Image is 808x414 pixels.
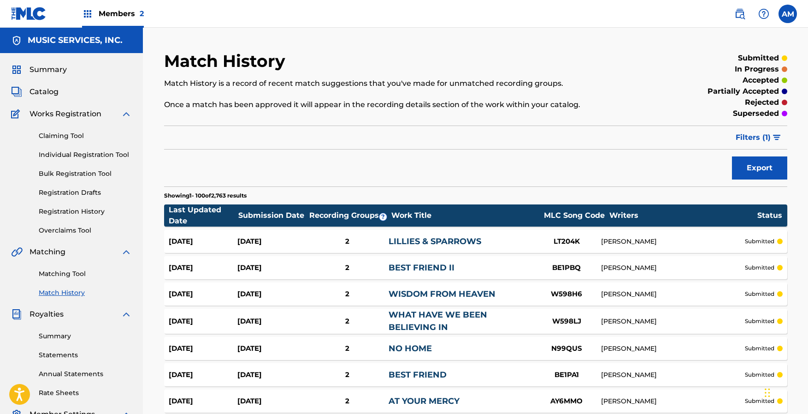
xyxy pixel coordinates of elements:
[532,236,601,247] div: LT204K
[164,51,290,72] h2: Match History
[758,8,769,19] img: help
[39,207,132,216] a: Registration History
[779,5,797,23] div: User Menu
[745,371,774,379] p: submitted
[99,8,144,19] span: Members
[39,188,132,198] a: Registration Drafts
[164,192,247,200] p: Showing 1 - 100 of 2,763 results
[532,343,601,354] div: N99QUS
[39,288,132,298] a: Match History
[11,35,22,46] img: Accounts
[601,317,744,326] div: [PERSON_NAME]
[11,64,67,75] a: SummarySummary
[736,132,771,143] span: Filters ( 1 )
[306,370,389,380] div: 2
[39,131,132,141] a: Claiming Tool
[140,9,144,18] span: 2
[389,343,432,354] a: NO HOME
[29,309,64,320] span: Royalties
[11,86,22,97] img: Catalog
[169,236,237,247] div: [DATE]
[601,370,744,380] div: [PERSON_NAME]
[757,210,782,221] div: Status
[169,396,237,407] div: [DATE]
[39,150,132,160] a: Individual Registration Tool
[735,64,779,75] p: in progress
[39,331,132,341] a: Summary
[733,108,779,119] p: superseded
[237,289,306,300] div: [DATE]
[765,379,770,407] div: Drag
[29,86,59,97] span: Catalog
[601,289,744,299] div: [PERSON_NAME]
[28,35,123,46] h5: MUSIC SERVICES, INC.
[306,316,389,327] div: 2
[11,64,22,75] img: Summary
[745,290,774,298] p: submitted
[532,263,601,273] div: BE1PBQ
[389,370,447,380] a: BEST FRIEND
[782,271,808,346] iframe: Resource Center
[169,370,237,380] div: [DATE]
[306,396,389,407] div: 2
[532,370,601,380] div: BE1PA1
[237,236,306,247] div: [DATE]
[773,135,781,140] img: filter
[762,370,808,414] iframe: Chat Widget
[11,246,23,258] img: Matching
[379,213,387,221] span: ?
[601,237,744,246] div: [PERSON_NAME]
[708,86,779,97] p: partially accepted
[237,370,306,380] div: [DATE]
[745,344,774,353] p: submitted
[306,263,389,273] div: 2
[39,226,132,235] a: Overclaims Tool
[389,396,460,406] a: AT YOUR MERCY
[39,350,132,360] a: Statements
[39,269,132,279] a: Matching Tool
[39,169,132,179] a: Bulk Registration Tool
[532,289,601,300] div: W598H6
[237,396,306,407] div: [DATE]
[745,264,774,272] p: submitted
[734,8,745,19] img: search
[389,310,487,332] a: WHAT HAVE WE BEEN BELIEVING IN
[609,210,757,221] div: Writers
[601,263,744,273] div: [PERSON_NAME]
[745,397,774,405] p: submitted
[238,210,307,221] div: Submission Date
[237,263,306,273] div: [DATE]
[169,204,238,227] div: Last Updated Date
[389,263,454,273] a: BEST FRIEND II
[540,210,609,221] div: MLC Song Code
[745,97,779,108] p: rejected
[11,108,23,120] img: Works Registration
[601,344,744,354] div: [PERSON_NAME]
[389,236,481,246] a: LILLIES & SPARROWS
[237,343,306,354] div: [DATE]
[730,126,787,149] button: Filters (1)
[121,246,132,258] img: expand
[39,388,132,398] a: Rate Sheets
[164,78,644,89] p: Match History is a record of recent match suggestions that you've made for unmatched recording gr...
[11,309,22,320] img: Royalties
[532,396,601,407] div: AY6MMO
[601,396,744,406] div: [PERSON_NAME]
[306,289,389,300] div: 2
[29,64,67,75] span: Summary
[121,309,132,320] img: expand
[532,316,601,327] div: W598LJ
[82,8,93,19] img: Top Rightsholders
[745,237,774,246] p: submitted
[39,369,132,379] a: Annual Statements
[29,108,101,120] span: Works Registration
[391,210,539,221] div: Work Title
[731,5,749,23] a: Public Search
[389,289,495,299] a: WISDOM FROM HEAVEN
[169,263,237,273] div: [DATE]
[169,316,237,327] div: [DATE]
[29,246,65,258] span: Matching
[755,5,773,23] div: Help
[308,210,391,221] div: Recording Groups
[306,236,389,247] div: 2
